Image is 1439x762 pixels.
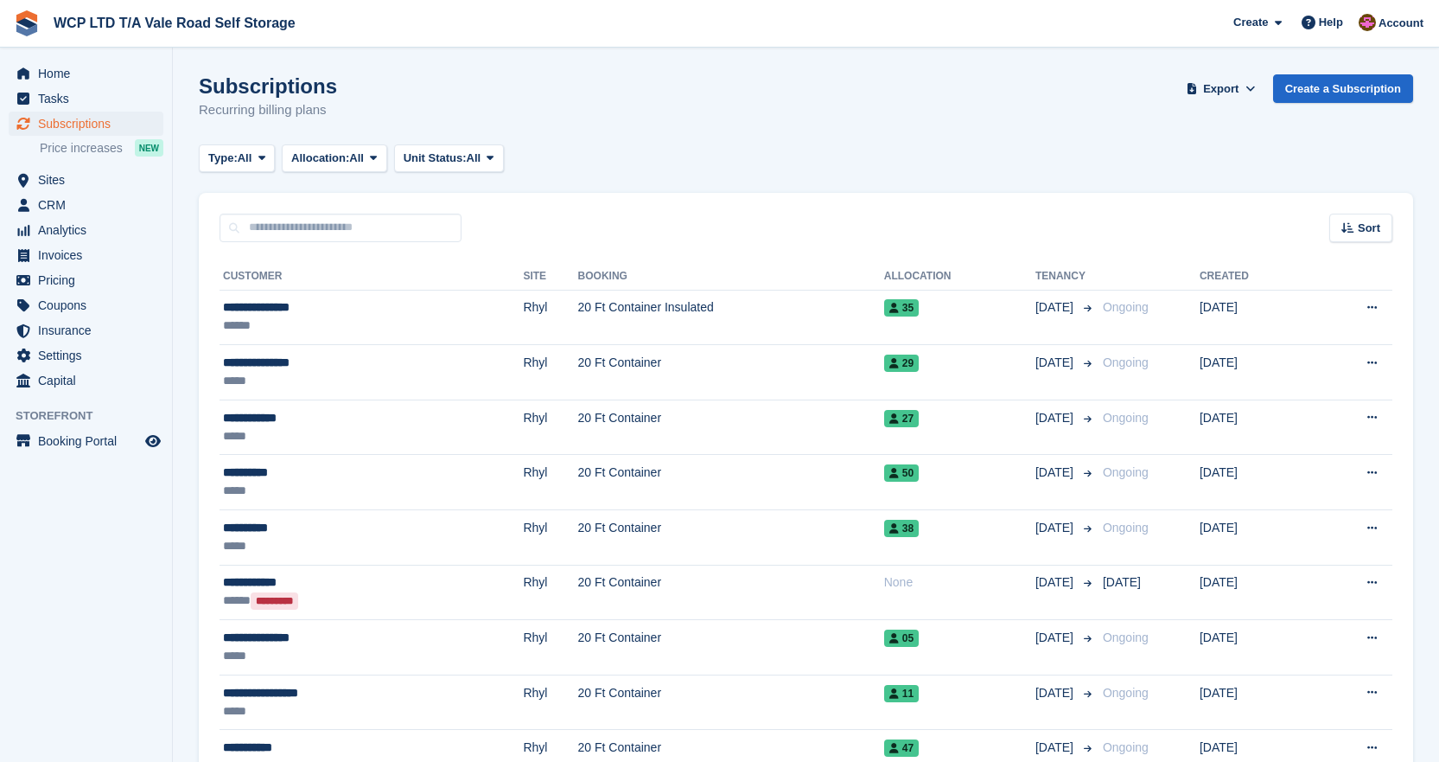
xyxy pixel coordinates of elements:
[523,620,577,676] td: Rhyl
[1103,521,1149,535] span: Ongoing
[884,573,1035,592] div: None
[884,355,919,372] span: 29
[578,510,884,566] td: 20 Ft Container
[578,345,884,400] td: 20 Ft Container
[1103,631,1149,644] span: Ongoing
[1273,74,1413,103] a: Create a Subscription
[884,263,1035,291] th: Allocation
[523,565,577,620] td: Rhyl
[38,168,142,192] span: Sites
[1183,74,1259,103] button: Export
[1379,15,1423,32] span: Account
[38,268,142,292] span: Pricing
[1200,400,1311,455] td: [DATE]
[884,410,919,427] span: 27
[9,268,163,292] a: menu
[394,144,504,173] button: Unit Status: All
[208,150,238,167] span: Type:
[38,193,142,217] span: CRM
[38,86,142,111] span: Tasks
[349,150,364,167] span: All
[38,293,142,317] span: Coupons
[9,168,163,192] a: menu
[9,218,163,242] a: menu
[38,343,142,368] span: Settings
[199,144,275,173] button: Type: All
[9,86,163,111] a: menu
[578,290,884,345] td: 20 Ft Container Insulated
[1200,290,1311,345] td: [DATE]
[884,740,919,757] span: 47
[578,565,884,620] td: 20 Ft Container
[291,150,349,167] span: Allocation:
[38,243,142,267] span: Invoices
[9,318,163,343] a: menu
[1103,575,1141,589] span: [DATE]
[16,407,172,425] span: Storefront
[467,150,481,167] span: All
[1200,455,1311,510] td: [DATE]
[1035,629,1077,647] span: [DATE]
[404,150,467,167] span: Unit Status:
[1035,739,1077,757] span: [DATE]
[38,368,142,393] span: Capital
[578,675,884,730] td: 20 Ft Container
[9,293,163,317] a: menu
[523,290,577,345] td: Rhyl
[38,429,142,453] span: Booking Portal
[9,61,163,86] a: menu
[1035,409,1077,427] span: [DATE]
[38,218,142,242] span: Analytics
[523,675,577,730] td: Rhyl
[523,455,577,510] td: Rhyl
[884,630,919,647] span: 05
[523,400,577,455] td: Rhyl
[884,520,919,537] span: 38
[1103,411,1149,425] span: Ongoing
[523,345,577,400] td: Rhyl
[1103,355,1149,369] span: Ongoing
[220,263,523,291] th: Customer
[38,61,142,86] span: Home
[1103,740,1149,754] span: Ongoing
[1233,14,1268,31] span: Create
[9,368,163,393] a: menu
[143,431,163,451] a: Preview store
[9,112,163,136] a: menu
[38,318,142,343] span: Insurance
[14,10,40,36] img: stora-icon-8386f47178a22dfd0bd8f6a31ec36ba5ce8667c1dd55bd0f319d3a0aa187defe.svg
[1103,300,1149,314] span: Ongoing
[1035,298,1077,317] span: [DATE]
[38,112,142,136] span: Subscriptions
[9,243,163,267] a: menu
[578,620,884,676] td: 20 Ft Container
[578,455,884,510] td: 20 Ft Container
[884,299,919,317] span: 35
[1035,684,1077,702] span: [DATE]
[1200,510,1311,566] td: [DATE]
[9,343,163,368] a: menu
[1358,220,1380,237] span: Sort
[884,685,919,702] span: 11
[1319,14,1343,31] span: Help
[578,263,884,291] th: Booking
[282,144,387,173] button: Allocation: All
[238,150,252,167] span: All
[1203,80,1238,98] span: Export
[1035,573,1077,592] span: [DATE]
[1035,263,1096,291] th: Tenancy
[40,138,163,157] a: Price increases NEW
[1359,14,1376,31] img: Mike Hughes
[1200,565,1311,620] td: [DATE]
[1103,465,1149,479] span: Ongoing
[523,263,577,291] th: Site
[578,400,884,455] td: 20 Ft Container
[1200,675,1311,730] td: [DATE]
[9,429,163,453] a: menu
[1200,345,1311,400] td: [DATE]
[1035,519,1077,537] span: [DATE]
[523,510,577,566] td: Rhyl
[199,100,337,120] p: Recurring billing plans
[199,74,337,98] h1: Subscriptions
[1035,354,1077,372] span: [DATE]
